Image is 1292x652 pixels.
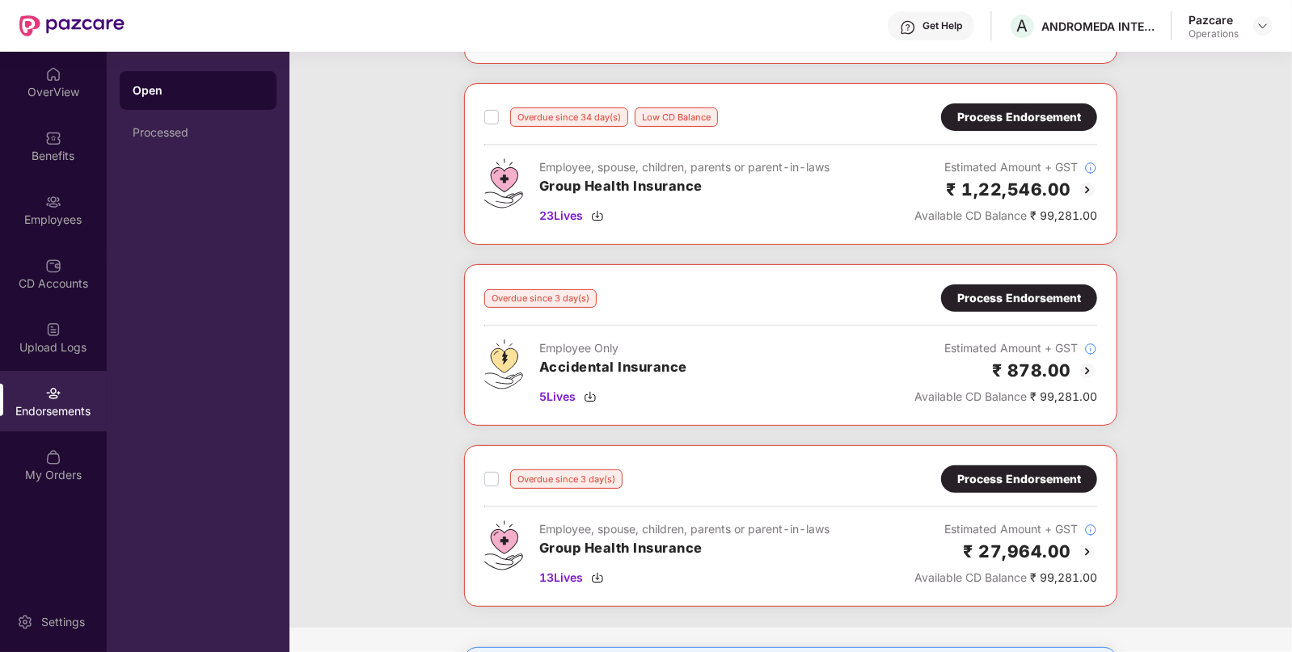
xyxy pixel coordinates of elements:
[539,176,830,197] h3: Group Health Insurance
[484,339,523,389] img: svg+xml;base64,PHN2ZyB4bWxucz0iaHR0cDovL3d3dy53My5vcmcvMjAwMC9zdmciIHdpZHRoPSI0OS4zMjEiIGhlaWdodD...
[584,390,597,403] img: svg+xml;base64,PHN2ZyBpZD0iRG93bmxvYWQtMzJ4MzIiIHhtbG5zPSJodHRwOi8vd3d3LnczLm9yZy8yMDAwL3N2ZyIgd2...
[45,130,61,146] img: svg+xml;base64,PHN2ZyBpZD0iQmVuZWZpdHMiIHhtbG5zPSJodHRwOi8vd3d3LnczLm9yZy8yMDAwL3N2ZyIgd2lkdGg9Ij...
[914,207,1097,225] div: ₹ 99,281.00
[900,19,916,36] img: svg+xml;base64,PHN2ZyBpZD0iSGVscC0zMngzMiIgeG1sbnM9Imh0dHA6Ly93d3cudzMub3JnLzIwMDAvc3ZnIiB3aWR0aD...
[45,194,61,210] img: svg+xml;base64,PHN2ZyBpZD0iRW1wbG95ZWVzIiB4bWxucz0iaHR0cDovL3d3dy53My5vcmcvMjAwMC9zdmciIHdpZHRoPS...
[1084,524,1097,536] img: svg+xml;base64,PHN2ZyBpZD0iSW5mb18tXzMyeDMyIiBkYXRhLW5hbWU9IkluZm8gLSAzMngzMiIgeG1sbnM9Imh0dHA6Ly...
[914,339,1097,357] div: Estimated Amount + GST
[36,614,90,630] div: Settings
[510,469,623,489] div: Overdue since 3 day(s)
[1189,27,1239,40] div: Operations
[1078,180,1097,200] img: svg+xml;base64,PHN2ZyBpZD0iQmFjay0yMHgyMCIgeG1sbnM9Imh0dHA6Ly93d3cudzMub3JnLzIwMDAvc3ZnIiB3aWR0aD...
[914,570,1027,584] span: Available CD Balance
[947,176,1072,203] h2: ₹ 1,22,546.00
[45,66,61,82] img: svg+xml;base64,PHN2ZyBpZD0iSG9tZSIgeG1sbnM9Imh0dHA6Ly93d3cudzMub3JnLzIwMDAvc3ZnIiB3aWR0aD0iMjAiIG...
[484,520,523,570] img: svg+xml;base64,PHN2ZyB4bWxucz0iaHR0cDovL3d3dy53My5vcmcvMjAwMC9zdmciIHdpZHRoPSI0Ny43MTQiIGhlaWdodD...
[133,82,264,99] div: Open
[539,357,687,378] h3: Accidental Insurance
[914,208,1027,222] span: Available CD Balance
[923,19,962,32] div: Get Help
[539,158,830,176] div: Employee, spouse, children, parents or parent-in-laws
[539,207,583,225] span: 23 Lives
[1256,19,1269,32] img: svg+xml;base64,PHN2ZyBpZD0iRHJvcGRvd24tMzJ4MzIiIHhtbG5zPSJodHRwOi8vd3d3LnczLm9yZy8yMDAwL3N2ZyIgd2...
[591,209,604,222] img: svg+xml;base64,PHN2ZyBpZD0iRG93bmxvYWQtMzJ4MzIiIHhtbG5zPSJodHRwOi8vd3d3LnczLm9yZy8yMDAwL3N2ZyIgd2...
[539,520,830,538] div: Employee, spouse, children, parents or parent-in-laws
[957,108,1081,126] div: Process Endorsement
[17,614,33,630] img: svg+xml;base64,PHN2ZyBpZD0iU2V0dGluZy0yMHgyMCIgeG1sbnM9Imh0dHA6Ly93d3cudzMub3JnLzIwMDAvc3ZnIiB3aW...
[957,470,1081,488] div: Process Endorsement
[133,126,264,139] div: Processed
[964,538,1072,565] h2: ₹ 27,964.00
[1189,12,1239,27] div: Pazcare
[1084,162,1097,175] img: svg+xml;base64,PHN2ZyBpZD0iSW5mb18tXzMyeDMyIiBkYXRhLW5hbWU9IkluZm8gLSAzMngzMiIgeG1sbnM9Imh0dHA6Ly...
[957,289,1081,307] div: Process Endorsement
[45,449,61,465] img: svg+xml;base64,PHN2ZyBpZD0iTXlfT3JkZXJzIiBkYXRhLW5hbWU9Ik15IE9yZGVycyIgeG1sbnM9Imh0dHA6Ly93d3cudz...
[914,158,1097,176] div: Estimated Amount + GST
[45,322,61,338] img: svg+xml;base64,PHN2ZyBpZD0iVXBsb2FkX0xvZ3MiIGRhdGEtbmFtZT0iVXBsb2FkIExvZ3MiIHhtbG5zPSJodHRwOi8vd3...
[539,339,687,357] div: Employee Only
[992,357,1071,384] h2: ₹ 878.00
[914,569,1097,587] div: ₹ 99,281.00
[914,389,1027,403] span: Available CD Balance
[914,520,1097,538] div: Estimated Amount + GST
[19,15,125,36] img: New Pazcare Logo
[45,385,61,402] img: svg+xml;base64,PHN2ZyBpZD0iRW5kb3JzZW1lbnRzIiB4bWxucz0iaHR0cDovL3d3dy53My5vcmcvMjAwMC9zdmciIHdpZH...
[914,388,1097,406] div: ₹ 99,281.00
[1078,361,1097,381] img: svg+xml;base64,PHN2ZyBpZD0iQmFjay0yMHgyMCIgeG1sbnM9Imh0dHA6Ly93d3cudzMub3JnLzIwMDAvc3ZnIiB3aWR0aD...
[635,107,718,127] div: Low CD Balance
[484,158,523,208] img: svg+xml;base64,PHN2ZyB4bWxucz0iaHR0cDovL3d3dy53My5vcmcvMjAwMC9zdmciIHdpZHRoPSI0Ny43MTQiIGhlaWdodD...
[539,388,576,406] span: 5 Lives
[591,571,604,584] img: svg+xml;base64,PHN2ZyBpZD0iRG93bmxvYWQtMzJ4MzIiIHhtbG5zPSJodHRwOi8vd3d3LnczLm9yZy8yMDAwL3N2ZyIgd2...
[510,107,628,127] div: Overdue since 34 day(s)
[1078,542,1097,562] img: svg+xml;base64,PHN2ZyBpZD0iQmFjay0yMHgyMCIgeG1sbnM9Imh0dHA6Ly93d3cudzMub3JnLzIwMDAvc3ZnIiB3aWR0aD...
[1084,343,1097,355] img: svg+xml;base64,PHN2ZyBpZD0iSW5mb18tXzMyeDMyIiBkYXRhLW5hbWU9IkluZm8gLSAzMngzMiIgeG1sbnM9Imh0dHA6Ly...
[539,569,583,587] span: 13 Lives
[484,289,597,308] div: Overdue since 3 day(s)
[539,538,830,559] h3: Group Health Insurance
[45,258,61,274] img: svg+xml;base64,PHN2ZyBpZD0iQ0RfQWNjb3VudHMiIGRhdGEtbmFtZT0iQ0QgQWNjb3VudHMiIHhtbG5zPSJodHRwOi8vd3...
[1041,19,1155,34] div: ANDROMEDA INTELLIGENT TECHNOLOGY SERVICES PRIVATE LIMITED
[1017,16,1028,36] span: A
